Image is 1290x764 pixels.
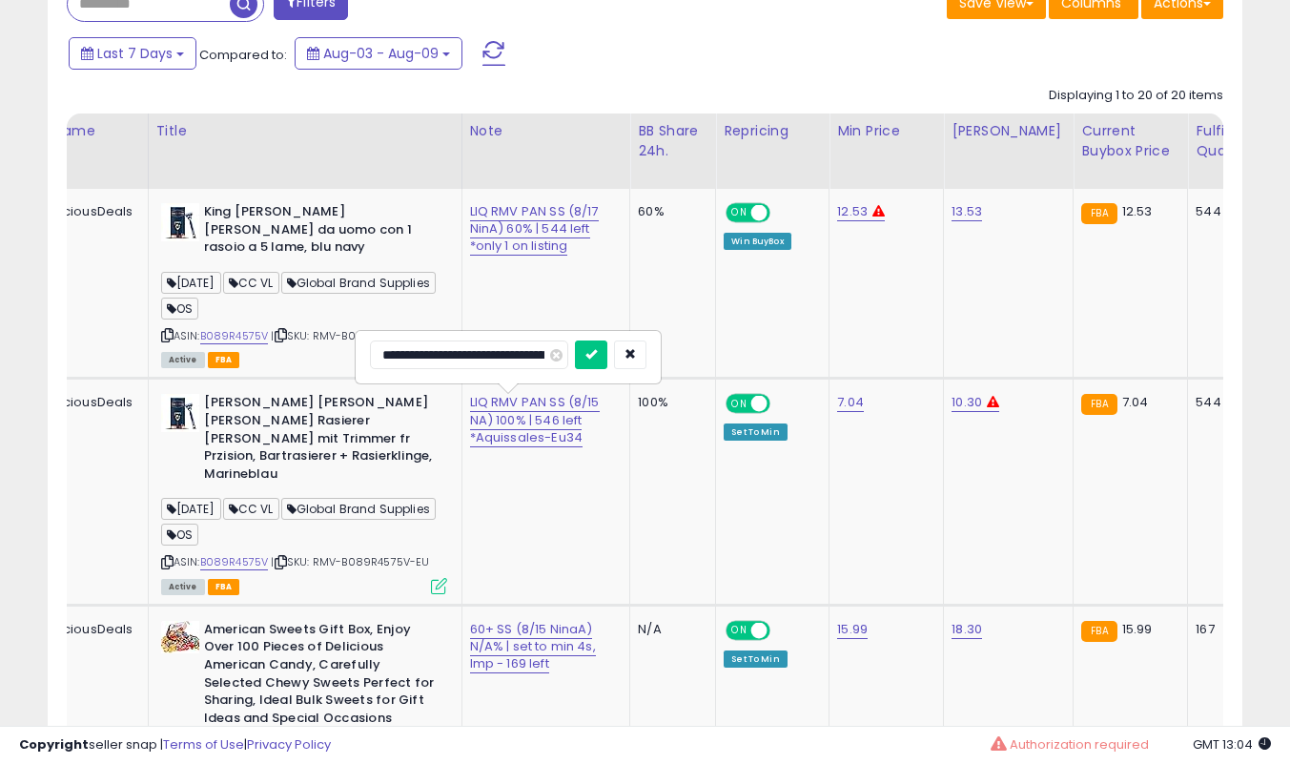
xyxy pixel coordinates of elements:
div: Displaying 1 to 20 of 20 items [1049,87,1223,105]
span: 12.53 [1122,202,1153,220]
span: OS [161,298,198,320]
div: ChocoLiciousDeals DE [12,394,133,428]
div: Title [156,121,454,141]
div: Current Buybox Price [1081,121,1179,161]
a: 60+ SS (8/15 NinaA) N/A% | set to min 4s, lmp - 169 left [470,620,596,673]
div: 100% [638,394,701,411]
a: LIQ RMV PAN SS (8/15 NA) 100% | 546 left *Aquissales-Eu34 [470,393,600,446]
div: [PERSON_NAME] [952,121,1065,141]
span: CC VL [223,498,279,520]
span: FBA [208,579,240,595]
div: Note [470,121,623,141]
small: FBA [1081,621,1116,642]
small: FBA [1081,394,1116,415]
div: 544 [1196,203,1255,220]
span: CC VL [223,272,279,294]
div: Set To Min [724,650,788,668]
span: All listings currently available for purchase on Amazon [161,352,205,368]
span: ON [727,396,751,412]
a: 12.53 [837,202,868,221]
div: Store Name [12,121,140,141]
div: ChocoLiciousDeals DE [12,621,133,655]
a: LIQ RMV PAN SS (8/17 NinA) 60% | 544 left *only 1 on listing [470,202,599,256]
div: BB Share 24h. [638,121,707,161]
strong: Copyright [19,735,89,754]
span: 2025-08-17 13:04 GMT [1193,735,1271,754]
span: ON [727,623,751,639]
a: B089R4575V [200,554,269,570]
a: Privacy Policy [247,735,331,754]
button: Aug-03 - Aug-09 [295,37,462,70]
span: All listings currently available for purchase on Amazon [161,579,205,595]
div: 167 [1196,621,1255,638]
div: Repricing [724,121,821,141]
span: Global Brand Supplies [281,272,436,294]
a: 18.30 [952,620,982,639]
div: Win BuyBox [724,233,791,250]
div: seller snap | | [19,736,331,754]
img: 411yh5Og4NL._SL40_.jpg [161,394,199,432]
span: Global Brand Supplies [281,498,436,520]
img: 41HIXaxzbfL._SL40_.jpg [161,203,199,241]
span: OFF [768,396,798,412]
span: Compared to: [199,46,287,64]
div: ASIN: [161,394,447,591]
span: OFF [768,205,798,221]
div: ChocoLiciousDeals IT [12,203,133,237]
span: 15.99 [1122,620,1153,638]
small: FBA [1081,203,1116,224]
b: American Sweets Gift Box, Enjoy Over 100 Pieces of Delicious American Candy, Carefully Selected C... [204,621,436,732]
span: OFF [768,623,798,639]
a: B089R4575V [200,328,269,344]
a: 13.53 [952,202,982,221]
span: Aug-03 - Aug-09 [323,44,439,63]
span: ON [727,205,751,221]
a: 10.30 [952,393,982,412]
div: Fulfillable Quantity [1196,121,1261,161]
a: 15.99 [837,620,868,639]
div: 60% [638,203,701,220]
span: OS [161,524,198,546]
div: Set To Min [724,423,788,441]
span: 7.04 [1122,393,1149,411]
span: Last 7 Days [97,44,173,63]
b: [PERSON_NAME] [PERSON_NAME] [PERSON_NAME] Rasierer [PERSON_NAME] mit Trimmer fr Przision, Bartras... [204,394,436,487]
a: Terms of Use [163,735,244,754]
span: [DATE] [161,272,221,294]
div: N/A [638,621,701,638]
span: | SKU: RMV-B089R4575V-EU [271,554,429,569]
div: Min Price [837,121,935,141]
span: FBA [208,352,240,368]
b: King [PERSON_NAME] [PERSON_NAME] da uomo con 1 rasoio a 5 lame, blu navy [204,203,436,261]
div: ASIN: [161,203,447,365]
div: 544 [1196,394,1255,411]
span: [DATE] [161,498,221,520]
span: | SKU: RMV-B089R4575V-EU [271,328,429,343]
button: Last 7 Days [69,37,196,70]
a: 7.04 [837,393,864,412]
img: 51LkCHLJiGL._SL40_.jpg [161,621,199,653]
